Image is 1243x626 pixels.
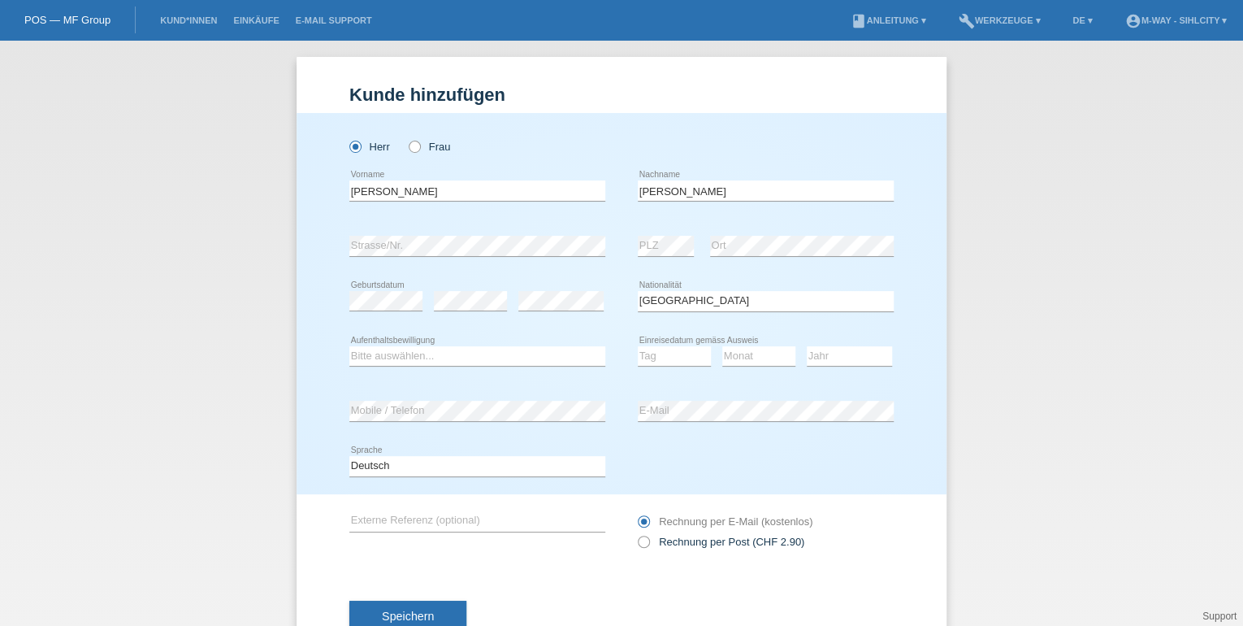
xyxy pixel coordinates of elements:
[24,14,110,26] a: POS — MF Group
[842,15,933,25] a: bookAnleitung ▾
[409,141,450,153] label: Frau
[1117,15,1235,25] a: account_circlem-way - Sihlcity ▾
[638,536,804,548] label: Rechnung per Post (CHF 2.90)
[349,85,894,105] h1: Kunde hinzufügen
[1125,13,1141,29] i: account_circle
[638,515,812,528] label: Rechnung per E-Mail (kostenlos)
[959,13,975,29] i: build
[225,15,287,25] a: Einkäufe
[638,515,648,536] input: Rechnung per E-Mail (kostenlos)
[1064,15,1100,25] a: DE ▾
[850,13,866,29] i: book
[951,15,1049,25] a: buildWerkzeuge ▾
[409,141,419,151] input: Frau
[349,141,360,151] input: Herr
[638,536,648,556] input: Rechnung per Post (CHF 2.90)
[1202,611,1237,622] a: Support
[288,15,380,25] a: E-Mail Support
[382,610,434,623] span: Speichern
[349,141,390,153] label: Herr
[152,15,225,25] a: Kund*innen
